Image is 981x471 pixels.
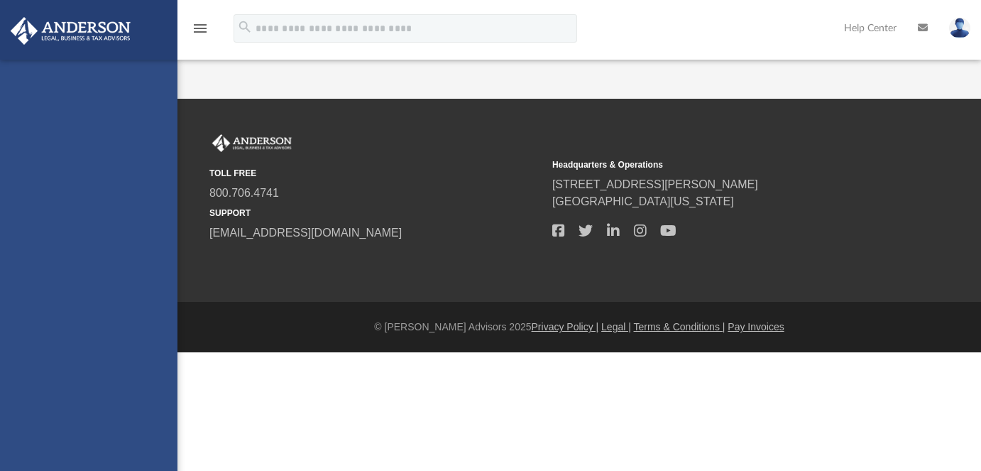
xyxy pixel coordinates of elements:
a: [STREET_ADDRESS][PERSON_NAME] [552,178,758,190]
img: Anderson Advisors Platinum Portal [209,134,295,153]
i: menu [192,20,209,37]
a: Terms & Conditions | [634,321,725,332]
small: SUPPORT [209,207,542,220]
i: search [237,19,253,35]
a: [EMAIL_ADDRESS][DOMAIN_NAME] [209,227,402,239]
div: © [PERSON_NAME] Advisors 2025 [177,320,981,335]
img: User Pic [949,18,970,38]
a: 800.706.4741 [209,187,279,199]
a: Privacy Policy | [532,321,599,332]
a: Pay Invoices [728,321,784,332]
small: TOLL FREE [209,167,542,180]
a: Legal | [601,321,631,332]
a: [GEOGRAPHIC_DATA][US_STATE] [552,195,734,207]
a: menu [192,27,209,37]
small: Headquarters & Operations [552,158,885,171]
img: Anderson Advisors Platinum Portal [6,17,135,45]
